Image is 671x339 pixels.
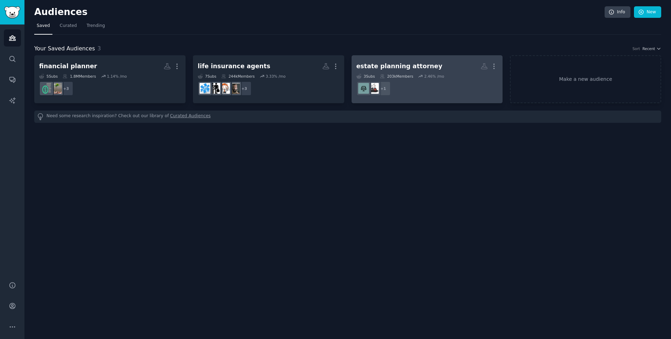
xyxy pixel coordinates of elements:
[209,83,220,94] img: InsuranceAgent
[60,23,77,29] span: Curated
[376,81,391,96] div: + 1
[39,62,97,71] div: financial planner
[63,74,96,79] div: 1.8M Members
[84,20,107,35] a: Trending
[229,83,240,94] img: InsuranceAgents
[107,74,127,79] div: 1.14 % /mo
[642,46,661,51] button: Recent
[39,74,58,79] div: 5 Sub s
[424,74,444,79] div: 2.46 % /mo
[356,74,375,79] div: 3 Sub s
[237,81,252,96] div: + 3
[368,83,379,94] img: Lawyertalk
[352,55,503,103] a: estate planning attorney3Subs203kMembers2.46% /mo+1LawyertalkEstatePlanning
[57,20,79,35] a: Curated
[510,55,661,103] a: Make a new audience
[221,74,255,79] div: 244k Members
[34,111,661,123] div: Need some research inspiration? Check out our library of
[34,20,52,35] a: Saved
[200,83,210,94] img: LifeInsurance
[219,83,230,94] img: Insurance
[37,23,50,29] span: Saved
[193,55,344,103] a: life insurance agents7Subs244kMembers3.33% /mo+3InsuranceAgentsInsuranceInsuranceAgentLifeInsurance
[87,23,105,29] span: Trending
[634,6,661,18] a: New
[51,83,62,94] img: Fire
[358,83,369,94] img: EstatePlanning
[41,83,52,94] img: FinancialPlanning
[198,74,216,79] div: 7 Sub s
[59,81,73,96] div: + 3
[98,45,101,52] span: 3
[4,6,20,19] img: GummySearch logo
[266,74,286,79] div: 3.33 % /mo
[198,62,270,71] div: life insurance agents
[34,44,95,53] span: Your Saved Audiences
[34,55,186,103] a: financial planner5Subs1.8MMembers1.14% /mo+3FireFinancialPlanning
[380,74,413,79] div: 203k Members
[170,113,211,120] a: Curated Audiences
[605,6,630,18] a: Info
[642,46,655,51] span: Recent
[356,62,442,71] div: estate planning attorney
[633,46,640,51] div: Sort
[34,7,605,18] h2: Audiences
